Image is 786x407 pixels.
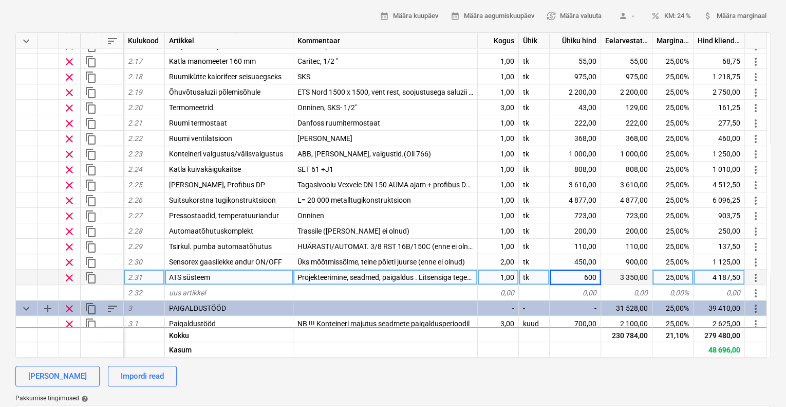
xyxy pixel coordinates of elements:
[694,146,745,162] div: 1 250,00
[694,223,745,239] div: 250,00
[519,162,550,177] div: tk
[750,194,762,207] span: Rohkem toiminguid
[297,88,525,96] span: ETS Nord 1500 x 1500, vent rest, soojustusega saluzii + elektriajam 24 V
[451,11,460,21] span: calendar_month
[550,208,601,223] div: 723,00
[519,115,550,131] div: tk
[550,84,601,100] div: 2 200,00
[169,289,205,297] span: uus artikkel
[63,241,76,253] span: Eemalda rida
[750,164,762,176] span: Rohkem toiminguid
[85,56,97,68] span: Dubleeri rida
[519,270,550,285] div: tk
[547,11,556,21] span: currency_exchange
[15,395,771,403] div: Pakkumise tingimused
[85,71,97,83] span: Dubleeri rida
[601,326,652,342] div: 230 784,00
[165,33,293,48] div: Artikkel
[85,272,97,284] span: Dubleeri rida
[735,358,786,407] div: Vestlusvidin
[694,254,745,270] div: 1 125,00
[478,177,519,192] div: 1,00
[169,304,226,312] span: PAIGALDUSTÖÖD
[652,208,694,223] div: 25,00%
[85,164,97,176] span: Dubleeri rida
[601,146,652,162] div: 1 000,00
[169,119,227,127] span: Ruumi termostaat
[652,254,694,270] div: 25,00%
[63,225,76,238] span: Eemalda rida
[610,8,643,24] button: -
[169,57,256,65] span: Katla manomeeter 160 mm
[451,10,534,22] span: Määra aegumiskuupäev
[128,57,142,65] span: 2.17
[614,10,639,22] span: -
[63,148,76,161] span: Eemalda rida
[550,146,601,162] div: 1 000,00
[85,318,97,330] span: Dubleeri rida
[128,73,142,81] span: 2.18
[703,11,713,21] span: attach_money
[550,177,601,192] div: 3 610,00
[601,239,652,254] div: 110,00
[647,8,695,24] button: KM: 24 %
[694,131,745,146] div: 460,00
[547,10,602,22] span: Määra valuuta
[519,100,550,115] div: tk
[694,316,745,331] div: 2 625,00
[550,192,601,208] div: 4 877,00
[128,289,142,297] span: 2.32
[106,303,119,315] span: Sorteeri read kategooriasiseselt
[550,131,601,146] div: 368,00
[601,33,652,48] div: Eelarvestatud maksumus
[128,227,142,235] span: 2.28
[478,100,519,115] div: 3,00
[519,192,550,208] div: tk
[297,242,479,251] span: HUÄRASTI/AUTOMAT. 3/8 RST 16B/150C (enne ei olnud)
[20,35,32,47] span: Ahenda kõik kategooriad
[652,33,694,48] div: Marginaal, %
[750,256,762,269] span: Rohkem toiminguid
[169,320,216,328] span: Paigaldustööd
[694,115,745,131] div: 277,50
[750,241,762,253] span: Rohkem toiminguid
[652,84,694,100] div: 25,00%
[169,103,213,112] span: Termomeetrid
[750,210,762,222] span: Rohkem toiminguid
[519,300,550,316] div: -
[652,100,694,115] div: 25,00%
[652,316,694,331] div: 25,00%
[601,192,652,208] div: 4 877,00
[169,73,282,81] span: Ruumikütte kalorifeer seisuaegseks
[128,304,132,312] span: 3
[550,33,601,48] div: Ühiku hind
[169,211,279,220] span: Pressostaadid, temperatuuriandur
[297,196,411,204] span: L= 20 000 metalltugikonstruktsioon
[297,227,409,235] span: Trassile (seda enne ei olnud)
[694,100,745,115] div: 161,25
[85,241,97,253] span: Dubleeri rida
[694,285,745,300] div: 0,00
[694,177,745,192] div: 4 512,50
[85,117,97,130] span: Dubleeri rida
[519,316,550,331] div: kuud
[652,326,694,342] div: 21,10%
[85,303,97,315] span: Dubleeri kategooriat
[601,69,652,84] div: 975,00
[128,165,142,173] span: 2.24
[478,54,519,69] div: 1,00
[694,192,745,208] div: 6 096,25
[42,303,54,315] span: Lisa reale alamkategooria
[63,102,76,114] span: Eemalda rida
[478,300,519,316] div: -
[601,100,652,115] div: 129,00
[519,223,550,239] div: tk
[601,84,652,100] div: 2 200,00
[63,303,76,315] span: Eemalda rida
[750,287,762,299] span: Rohkem toiminguid
[550,115,601,131] div: 222,00
[63,71,76,83] span: Eemalda rida
[601,316,652,331] div: 2 100,00
[699,8,771,24] button: Määra marginaal
[128,88,142,96] span: 2.19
